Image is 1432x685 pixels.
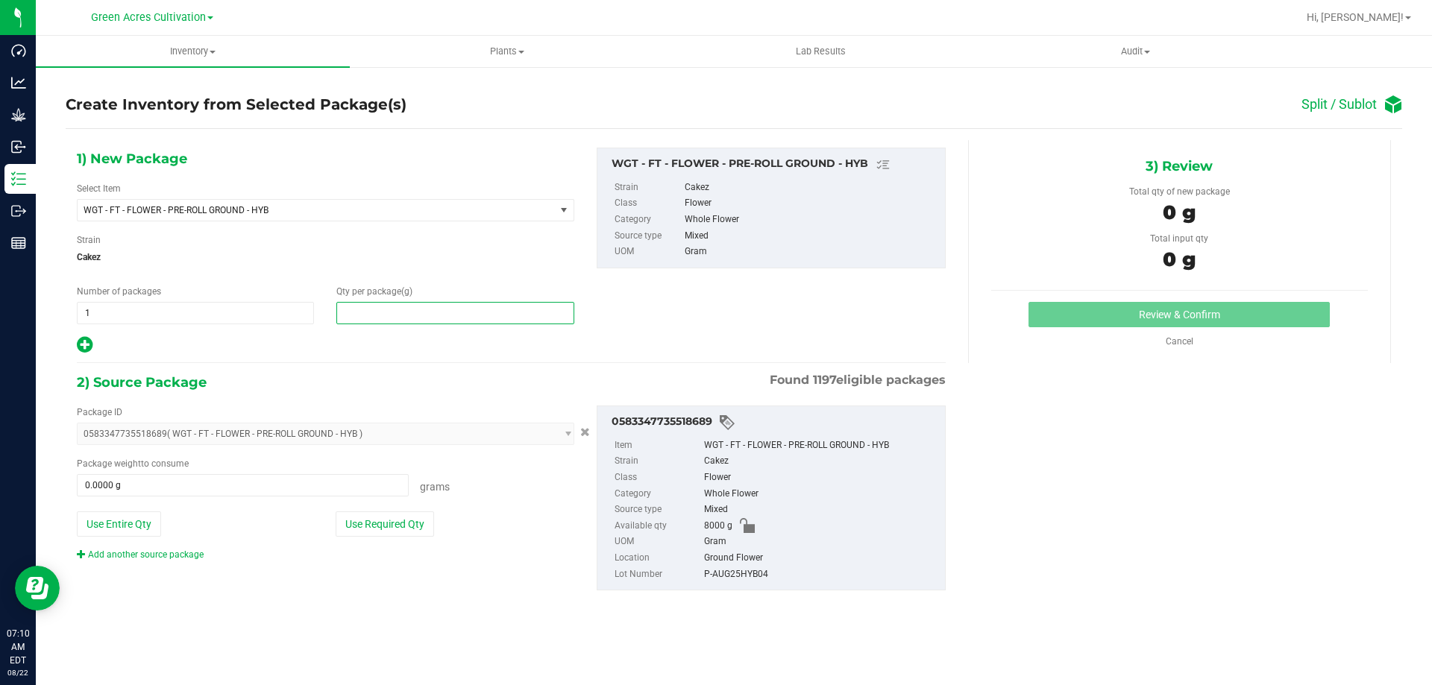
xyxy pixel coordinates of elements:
[979,36,1293,67] a: Audit
[615,180,682,196] label: Strain
[1307,11,1404,23] span: Hi, [PERSON_NAME]!
[36,36,350,67] a: Inventory
[615,518,701,534] label: Available qty
[615,470,701,486] label: Class
[615,502,701,518] label: Source type
[770,371,946,389] span: Found eligible packages
[704,550,938,566] div: Ground Flower
[78,303,313,323] input: 1
[91,11,206,24] span: Green Acres Cultivation
[351,45,663,58] span: Plants
[555,200,574,221] span: select
[11,107,26,122] inline-svg: Grow
[615,212,682,228] label: Category
[685,212,937,228] div: Whole Flower
[77,182,121,195] label: Select Item
[615,453,701,470] label: Strain
[615,438,701,454] label: Item
[36,45,350,58] span: Inventory
[1146,155,1213,177] span: 3) Review
[615,550,701,566] label: Location
[704,453,938,470] div: Cakez
[615,486,701,502] label: Category
[77,286,161,297] span: Number of packages
[11,236,26,250] inline-svg: Reports
[664,36,978,67] a: Lab Results
[1129,186,1230,197] span: Total qty of new package
[11,75,26,90] inline-svg: Analytics
[1150,233,1208,244] span: Total input qty
[576,421,594,443] button: Cancel button
[612,414,938,432] div: 0583347735518689
[612,156,938,174] div: WGT - FT - FLOWER - PRE-ROLL GROUND - HYB
[7,667,29,678] p: 08/22
[1029,302,1330,327] button: Review & Confirm
[11,203,26,218] inline-svg: Outbound
[84,205,530,215] span: WGT - FT - FLOWER - PRE-ROLL GROUND - HYB
[77,407,122,417] span: Package ID
[78,475,408,496] input: 0.0000 g
[979,45,1292,58] span: Audit
[77,246,574,268] span: Cakez
[704,438,938,454] div: WGT - FT - FLOWER - PRE-ROLL GROUND - HYB
[15,566,60,610] iframe: Resource center
[77,549,204,560] a: Add another source package
[685,195,937,212] div: Flower
[704,534,938,550] div: Gram
[1301,97,1377,112] h4: Split / Sublot
[615,228,682,244] label: Source type
[77,511,161,537] button: Use Entire Qty
[11,43,26,58] inline-svg: Dashboard
[704,518,732,534] span: 8000 g
[615,566,701,583] label: Lot Number
[11,171,26,186] inline-svg: Inventory
[11,139,26,154] inline-svg: Inbound
[401,286,412,297] span: (g)
[77,343,92,353] span: Add new output
[704,470,938,486] div: Flower
[704,502,938,518] div: Mixed
[685,228,937,244] div: Mixed
[77,371,207,394] span: 2) Source Package
[685,180,937,196] div: Cakez
[776,45,866,58] span: Lab Results
[77,458,189,469] span: Package to consume
[7,627,29,667] p: 07:10 AM EDT
[1166,336,1193,347] a: Cancel
[704,486,938,502] div: Whole Flower
[1163,247,1196,271] span: 0 g
[336,286,412,297] span: Qty per package
[350,36,664,67] a: Plants
[615,195,682,212] label: Class
[77,233,101,247] label: Strain
[1163,201,1196,224] span: 0 g
[813,373,836,387] span: 1197
[704,566,938,583] div: P-AUG25HYB04
[114,458,141,469] span: weight
[420,481,450,493] span: Grams
[336,511,434,537] button: Use Required Qty
[685,244,937,260] div: Gram
[66,94,406,116] h4: Create Inventory from Selected Package(s)
[77,148,187,170] span: 1) New Package
[615,534,701,550] label: UOM
[615,244,682,260] label: UOM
